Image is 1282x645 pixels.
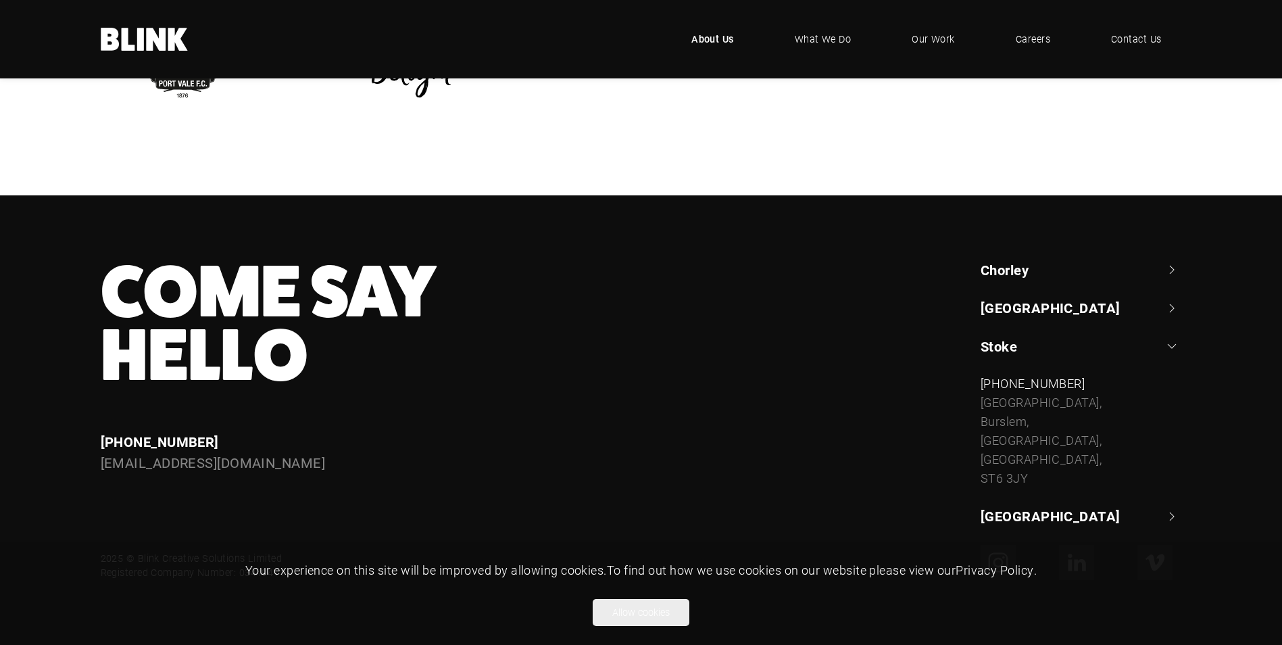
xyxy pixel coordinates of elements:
[981,375,1085,391] a: [PHONE_NUMBER]
[593,599,689,626] button: Allow cookies
[1111,32,1162,47] span: Contact Us
[981,375,1182,487] div: Stoke
[101,260,742,387] h3: Come Say Hello
[101,28,189,51] a: Home
[912,32,955,47] span: Our Work
[795,32,852,47] span: What We Do
[981,260,1182,279] a: Chorley
[891,19,975,59] a: Our Work
[101,454,326,471] a: [EMAIL_ADDRESS][DOMAIN_NAME]
[1091,19,1182,59] a: Contact Us
[995,19,1070,59] a: Careers
[981,506,1182,525] a: [GEOGRAPHIC_DATA]
[981,298,1182,317] a: [GEOGRAPHIC_DATA]
[981,337,1182,356] a: Stoke
[956,562,1033,578] a: Privacy Policy
[101,433,219,450] a: [PHONE_NUMBER]
[981,393,1182,487] div: [GEOGRAPHIC_DATA], Burslem, [GEOGRAPHIC_DATA], [GEOGRAPHIC_DATA], ST6 3JY
[774,19,872,59] a: What We Do
[1016,32,1050,47] span: Careers
[671,19,754,59] a: About Us
[245,562,1037,578] span: Your experience on this site will be improved by allowing cookies. To find out how we use cookies...
[691,32,734,47] span: About Us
